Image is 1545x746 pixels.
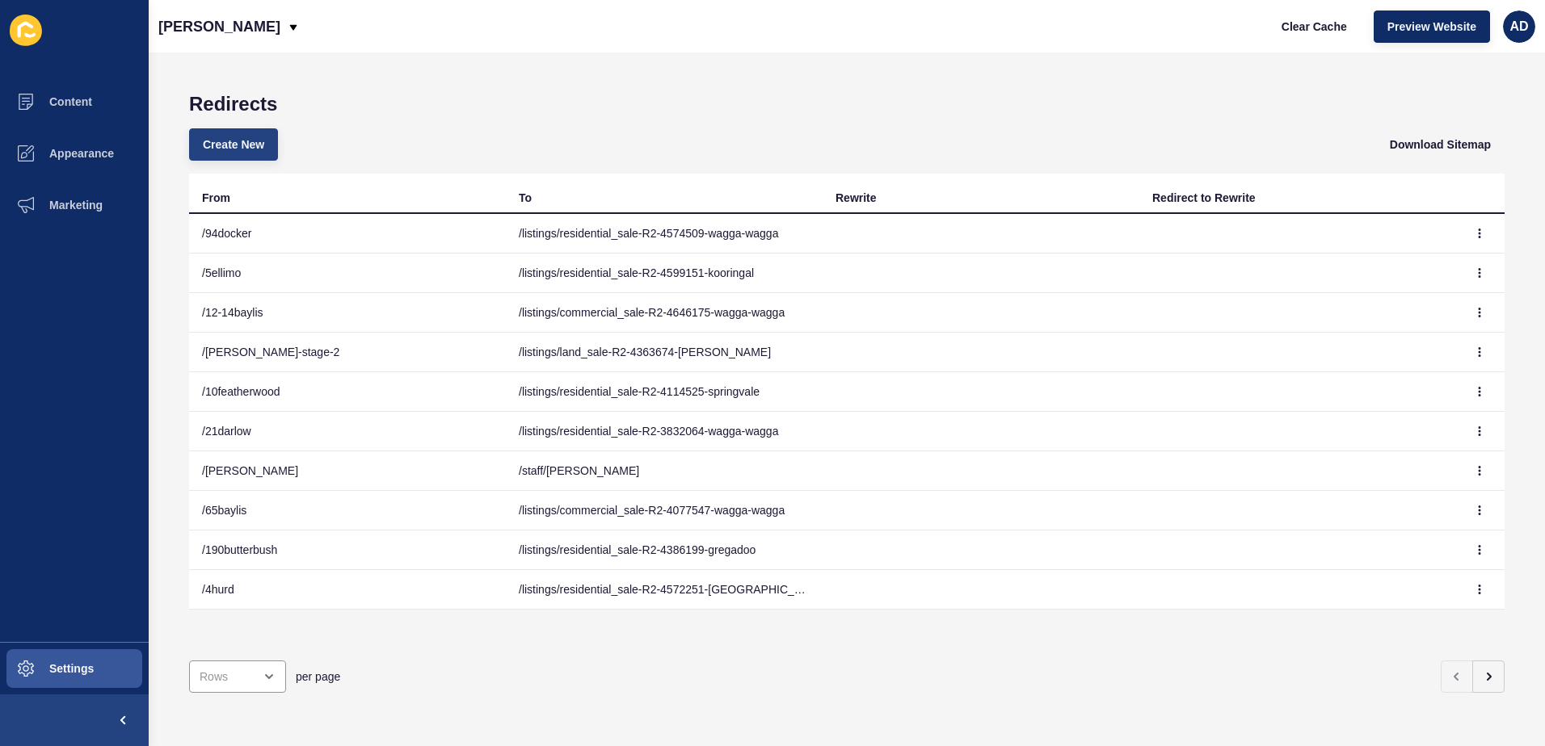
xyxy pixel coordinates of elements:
button: Clear Cache [1268,10,1361,43]
td: /staff/[PERSON_NAME] [506,451,823,491]
span: Clear Cache [1282,19,1347,35]
td: /10featherwood [189,372,506,412]
td: /4hurd [189,570,506,610]
td: /listings/commercial_sale-R2-4077547-wagga-wagga [506,491,823,530]
td: /listings/commercial_sale-R2-4646175-wagga-wagga [506,293,823,333]
td: /12-14baylis [189,293,506,333]
span: AD [1509,19,1528,35]
span: Preview Website [1387,19,1476,35]
td: /5ellimo [189,254,506,293]
div: Rewrite [836,190,877,206]
span: per page [296,668,340,685]
div: open menu [189,660,286,693]
td: /listings/residential_sale-R2-4114525-springvale [506,372,823,412]
td: /listings/residential_sale-R2-3832064-wagga-wagga [506,412,823,451]
td: /[PERSON_NAME]-stage-2 [189,333,506,372]
td: /listings/residential_sale-R2-4572251-[GEOGRAPHIC_DATA] [506,570,823,610]
td: /94docker [189,214,506,254]
span: Create New [203,136,264,153]
button: Preview Website [1374,10,1490,43]
td: /listings/land_sale-R2-4363674-[PERSON_NAME] [506,333,823,372]
p: [PERSON_NAME] [158,6,280,47]
div: To [519,190,532,206]
td: /[PERSON_NAME] [189,451,506,491]
td: /21darlow [189,412,506,451]
button: Download Sitemap [1376,128,1505,161]
div: Redirect to Rewrite [1152,190,1256,206]
td: /listings/residential_sale-R2-4599151-kooringal [506,254,823,293]
td: /listings/residential_sale-R2-4386199-gregadoo [506,530,823,570]
td: /65baylis [189,491,506,530]
div: From [202,190,230,206]
button: Create New [189,128,278,161]
td: /190butterbush [189,530,506,570]
h1: Redirects [189,93,1505,115]
span: Download Sitemap [1390,136,1491,153]
td: /listings/residential_sale-R2-4574509-wagga-wagga [506,214,823,254]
